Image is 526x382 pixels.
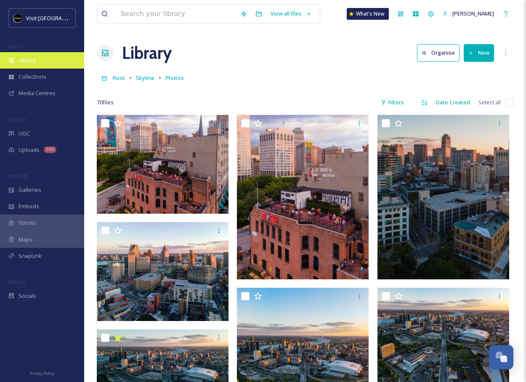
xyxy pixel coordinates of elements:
[97,98,114,106] span: 70 file s
[8,43,23,50] span: MEDIA
[97,115,228,214] img: 2788c1428e30d75257e4efaf95c8c9dec6703651958c6314eefd6af2a998b910.jpg
[19,186,41,194] span: Galleries
[19,252,42,260] span: SnapLink
[266,5,316,22] a: View all files
[30,371,54,376] span: Privacy Policy
[19,202,39,210] span: Embeds
[478,98,501,106] span: Select all
[8,117,27,123] span: COLLECT
[13,14,22,22] img: VISIT%20DETROIT%20LOGO%20-%20BLACK%20BACKGROUND.png
[136,73,154,83] a: Skyline
[165,73,184,83] a: Photos
[30,368,54,378] a: Privacy Policy
[19,73,46,81] span: Collections
[19,56,35,64] span: Library
[113,73,125,83] a: Root
[432,94,474,111] div: Date Created
[44,146,56,153] div: 350
[136,74,154,82] span: Skyline
[19,89,56,97] span: Media Centres
[117,5,236,23] input: Search your library
[26,14,91,22] span: Visit [GEOGRAPHIC_DATA]
[438,5,498,22] a: [PERSON_NAME]
[19,236,32,244] span: Maps
[237,115,369,279] img: 418d204863dc376863aed818dd440b7ad46f7310d2addaf9fcfd483b42c15937.jpg
[417,44,464,61] a: Organise
[122,40,172,66] a: Library
[417,44,460,61] button: Organise
[97,222,228,321] img: 75f059f39185ffe0bacf387c3b9873d553197b6a2d3bf8597df0ec6821c7cd8f.jpg
[464,44,494,61] button: New
[19,146,40,154] span: Uploads
[347,8,389,20] a: What's New
[19,292,36,300] span: Socials
[8,279,25,285] span: SOCIALS
[113,74,125,82] span: Root
[452,10,494,17] span: [PERSON_NAME]
[19,130,30,138] span: UGC
[165,74,184,82] span: Photos
[489,345,513,369] button: Open Chat
[8,173,28,179] span: WIDGETS
[377,115,509,279] img: d5ab2dcd8a14499b6af6e23f8173118875f7dca0a5b3016635620148e871fc53.jpg
[377,94,408,111] div: Filters
[19,219,37,227] span: Stories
